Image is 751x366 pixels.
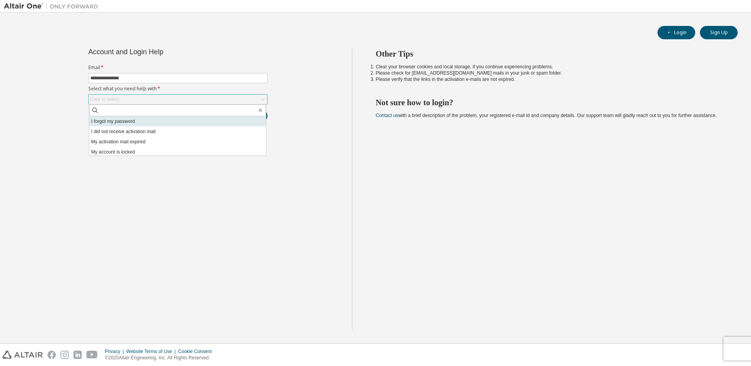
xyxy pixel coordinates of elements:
li: Clear your browser cookies and local storage, if you continue experiencing problems. [376,64,724,70]
img: instagram.svg [60,351,69,359]
img: Altair One [4,2,102,10]
li: Please check for [EMAIL_ADDRESS][DOMAIN_NAME] mails in your junk or spam folder. [376,70,724,76]
a: Contact us [376,113,398,118]
img: linkedin.svg [73,351,82,359]
img: youtube.svg [86,351,98,359]
li: Please verify that the links in the activation e-mails are not expired. [376,76,724,82]
div: Click to select [89,95,267,104]
p: © 2025 Altair Engineering, Inc. All Rights Reserved. [105,355,216,361]
div: Website Terms of Use [126,348,178,355]
label: Select what you need help with [88,86,267,92]
label: Email [88,64,267,71]
span: with a brief description of the problem, your registered e-mail id and company details. Our suppo... [376,113,717,118]
img: altair_logo.svg [2,351,43,359]
button: Sign Up [700,26,738,39]
h2: Other Tips [376,49,724,59]
div: Privacy [105,348,126,355]
li: I forgot my password [89,116,266,126]
div: Cookie Consent [178,348,216,355]
button: Login [658,26,695,39]
img: facebook.svg [48,351,56,359]
div: Click to select [90,96,119,102]
div: Account and Login Help [88,49,232,55]
h2: Not sure how to login? [376,97,724,108]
